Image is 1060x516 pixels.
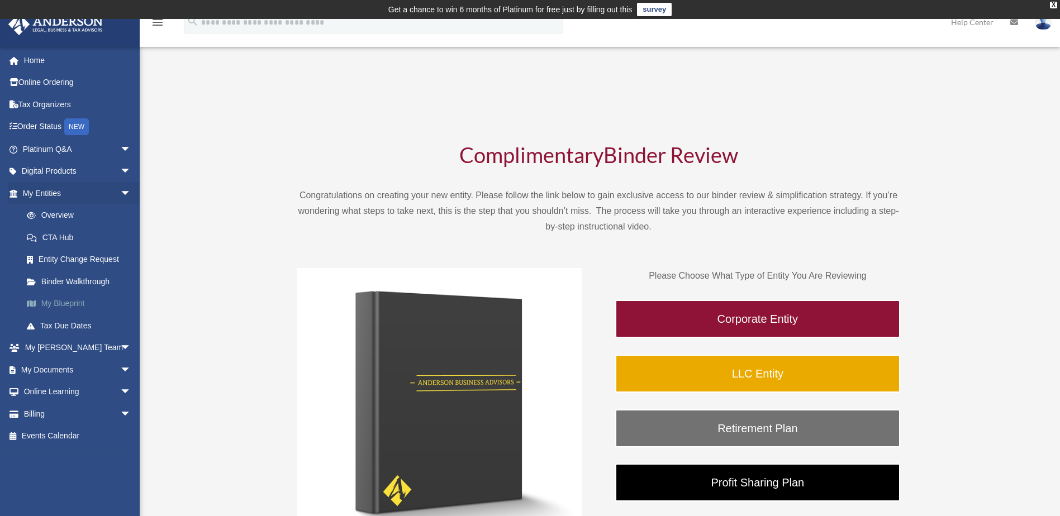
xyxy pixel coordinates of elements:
span: arrow_drop_down [120,160,142,183]
a: Platinum Q&Aarrow_drop_down [8,138,148,160]
p: Congratulations on creating your new entity. Please follow the link below to gain exclusive acces... [297,188,900,235]
i: search [187,15,199,27]
span: Complimentary [459,142,603,168]
a: My Blueprint [16,293,148,315]
a: Billingarrow_drop_down [8,403,148,425]
a: menu [151,20,164,29]
a: Retirement Plan [615,409,900,447]
a: My [PERSON_NAME] Teamarrow_drop_down [8,337,148,359]
a: Digital Productsarrow_drop_down [8,160,148,183]
div: close [1050,2,1057,8]
i: menu [151,16,164,29]
img: Anderson Advisors Platinum Portal [5,13,106,35]
a: Online Learningarrow_drop_down [8,381,148,403]
a: Profit Sharing Plan [615,464,900,501]
span: Binder Review [603,142,738,168]
a: survey [637,3,672,16]
span: arrow_drop_down [120,337,142,360]
a: LLC Entity [615,355,900,393]
a: My Documentsarrow_drop_down [8,359,148,381]
span: arrow_drop_down [120,182,142,205]
a: Online Ordering [8,71,148,94]
p: Please Choose What Type of Entity You Are Reviewing [615,268,900,284]
a: My Entitiesarrow_drop_down [8,182,148,204]
div: NEW [64,118,89,135]
a: Corporate Entity [615,300,900,338]
span: arrow_drop_down [120,403,142,426]
a: Entity Change Request [16,249,148,271]
a: Overview [16,204,148,227]
a: Tax Organizers [8,93,148,116]
span: arrow_drop_down [120,359,142,381]
span: arrow_drop_down [120,381,142,404]
a: Binder Walkthrough [16,270,142,293]
img: User Pic [1035,14,1052,30]
div: Get a chance to win 6 months of Platinum for free just by filling out this [388,3,633,16]
a: CTA Hub [16,226,148,249]
a: Home [8,49,148,71]
a: Tax Due Dates [16,314,148,337]
a: Order StatusNEW [8,116,148,138]
a: Events Calendar [8,425,148,447]
span: arrow_drop_down [120,138,142,161]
